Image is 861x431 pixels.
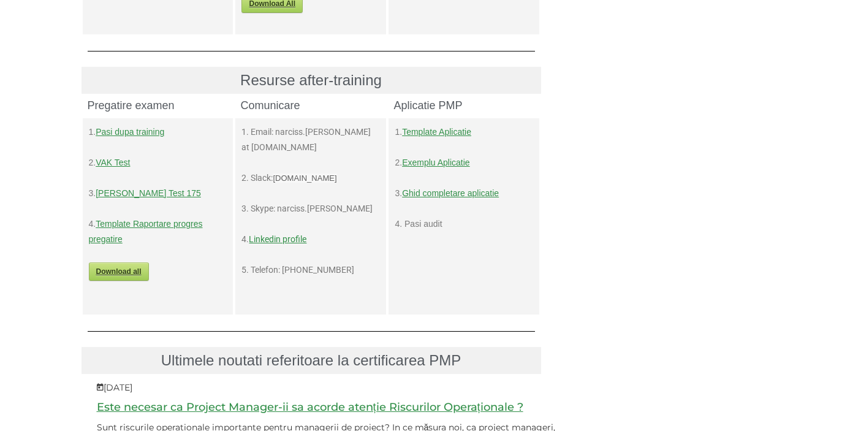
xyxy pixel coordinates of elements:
h4: Pregatire examen [88,100,229,111]
p: 2. Slack: [241,170,380,186]
h4: Comunicare [240,100,381,111]
a: Linkedin profile [249,234,306,244]
p: 3. [89,186,227,201]
h3: Ultimele noutati referitoare la certificarea PMP [88,353,535,368]
p: 4. [241,232,380,247]
p: 1. Email: narciss.[PERSON_NAME] at [DOMAIN_NAME] [241,124,380,155]
p: 1. [395,124,533,140]
p: 3. [395,186,533,201]
a: Template Aplicatie [402,127,471,137]
p: 2. [89,155,227,170]
a: Download all [89,262,149,281]
a: Ghid completare aplicatie [402,188,499,198]
a: Template Raportare progres pregatire [89,219,203,244]
a: Este necesar ca Project Manager-ii sa acorde atenție Riscurilor Operaționale ? [97,400,523,414]
a: [PERSON_NAME] Test 175 [96,188,201,198]
a: VAK Test [96,158,130,167]
p: 3. Skype: narciss.[PERSON_NAME] [241,201,380,216]
span: [DOMAIN_NAME] [273,174,336,183]
p: 5. Telefon: [PHONE_NUMBER] [241,262,380,278]
p: 2. [395,155,533,170]
p: 4. Pasi audit [395,216,533,232]
h3: Resurse after-training [88,73,535,88]
h4: Aplicatie PMP [393,100,534,111]
p: 4. [89,216,227,247]
span: [DATE] [97,382,132,393]
p: 1. [89,124,227,140]
a: Exemplu Aplicatie [402,158,470,167]
a: Pasi dupa training [96,127,164,137]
